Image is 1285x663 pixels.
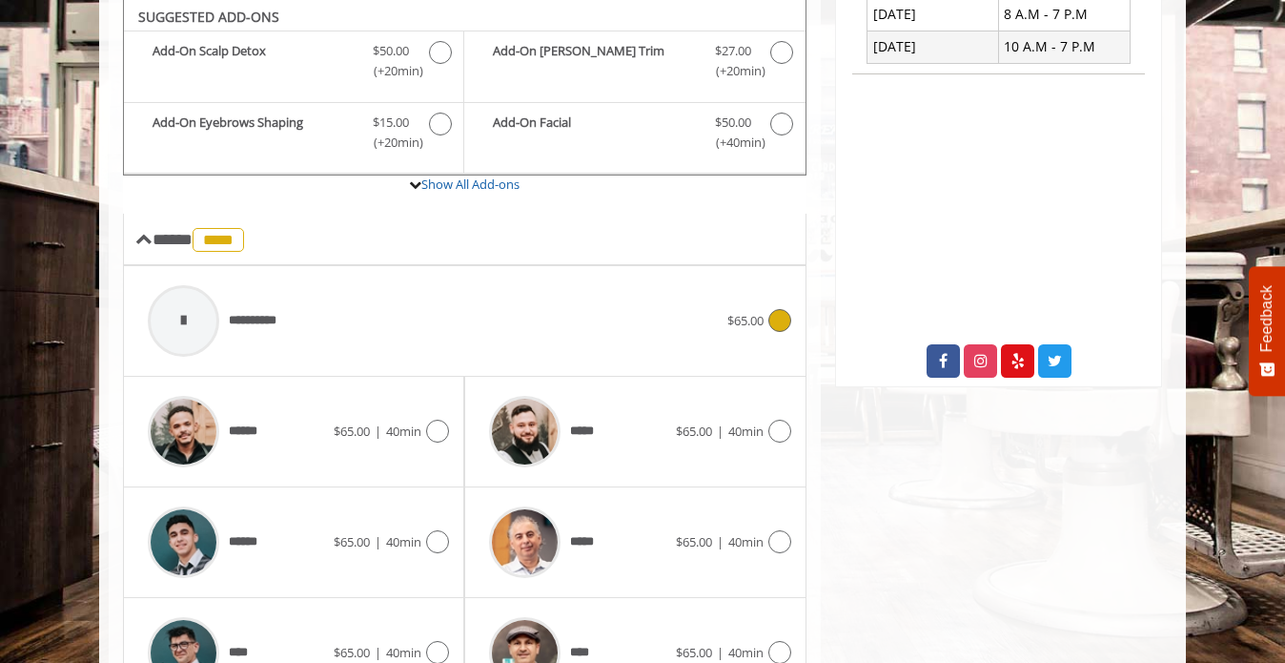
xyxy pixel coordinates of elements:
span: (+20min ) [363,61,419,81]
span: | [717,423,724,440]
span: 40min [728,423,764,440]
label: Add-On Facial [474,113,795,157]
span: $27.00 [715,41,751,61]
span: 40min [386,644,421,661]
b: Add-On Facial [493,113,695,153]
span: $65.00 [334,423,370,440]
span: 40min [386,533,421,550]
span: $65.00 [676,423,712,440]
label: Add-On Beard Trim [474,41,795,86]
span: $50.00 [715,113,751,133]
b: SUGGESTED ADD-ONS [138,8,279,26]
a: Show All Add-ons [421,176,520,193]
span: $65.00 [727,312,764,329]
span: | [717,644,724,661]
span: (+20min ) [704,61,761,81]
span: $50.00 [373,41,409,61]
b: Add-On Eyebrows Shaping [153,113,354,153]
label: Add-On Eyebrows Shaping [133,113,454,157]
button: Feedback - Show survey [1249,266,1285,396]
span: | [375,423,381,440]
label: Add-On Scalp Detox [133,41,454,86]
span: (+40min ) [704,133,761,153]
span: Feedback [1258,285,1275,352]
td: [DATE] [867,31,999,63]
span: $65.00 [676,533,712,550]
span: $65.00 [676,644,712,661]
span: 40min [728,644,764,661]
span: $65.00 [334,644,370,661]
span: (+20min ) [363,133,419,153]
span: | [717,533,724,550]
b: Add-On Scalp Detox [153,41,354,81]
td: 10 A.M - 7 P.M [998,31,1130,63]
span: | [375,533,381,550]
span: | [375,644,381,661]
b: Add-On [PERSON_NAME] Trim [493,41,695,81]
span: $15.00 [373,113,409,133]
span: 40min [728,533,764,550]
span: $65.00 [334,533,370,550]
span: 40min [386,423,421,440]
